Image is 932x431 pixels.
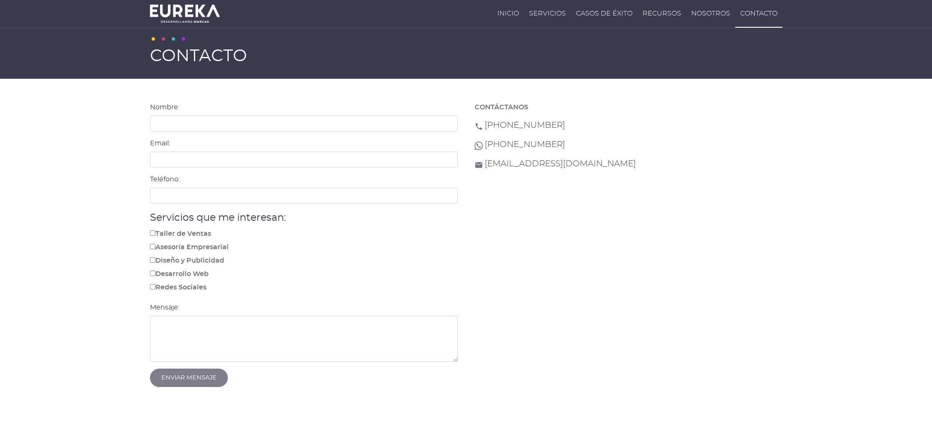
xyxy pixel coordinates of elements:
input: Enviar mensaje [150,369,228,387]
label: Mensaje: [150,302,179,312]
span: Asesoría Empresarial [155,244,229,250]
label: Email: [150,138,170,148]
a: [PHONE_NUMBER] [475,121,565,129]
span: Taller de Ventas [155,230,211,237]
a: [EMAIL_ADDRESS][DOMAIN_NAME] [475,160,636,168]
a: [PHONE_NUMBER] [475,140,565,149]
span: Redes Sociales [155,284,207,291]
div: Contáctanos [475,102,782,112]
h1: Contacto [150,47,782,65]
label: Nombre: [150,102,179,112]
label: Teléfono: [150,174,180,184]
span: Desarrollo Web [155,271,209,277]
span: Diseño y Publicidad [155,257,224,264]
legend: Servicios que me interesan: [150,210,458,225]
